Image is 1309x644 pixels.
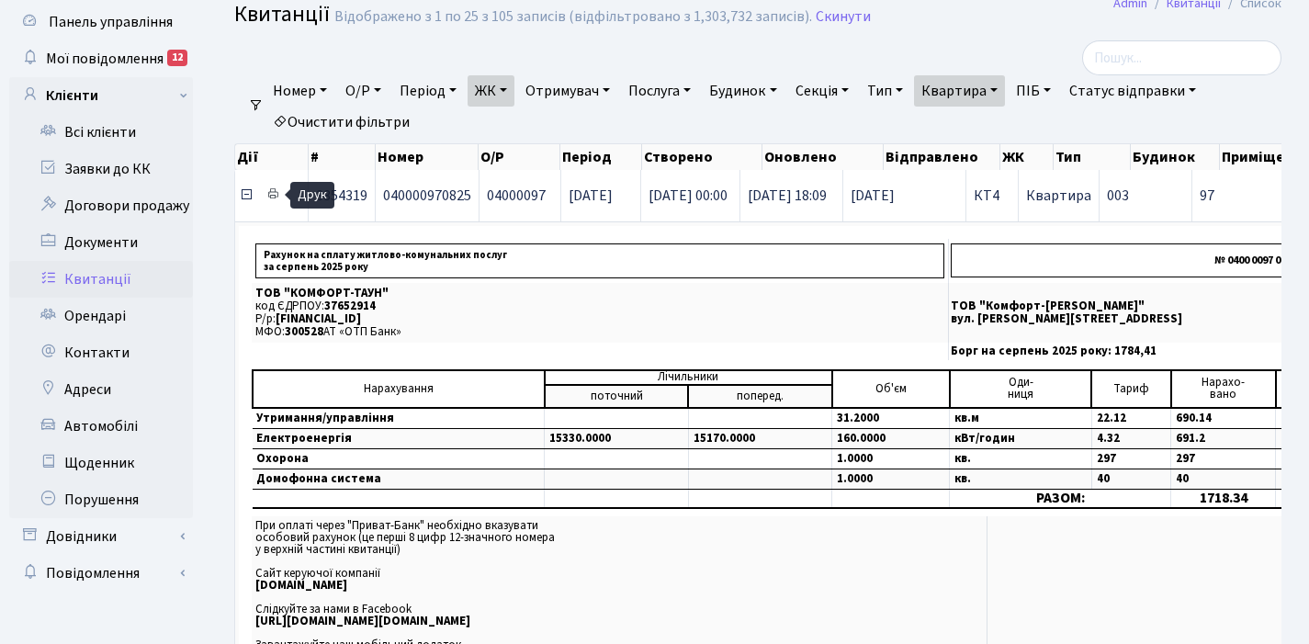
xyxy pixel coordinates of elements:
td: Лічильники [545,370,832,385]
a: ПІБ [1009,75,1058,107]
a: ЖК [468,75,514,107]
a: Щоденник [9,445,193,481]
p: ТОВ "КОМФОРТ-ТАУН" [255,288,944,299]
a: О/Р [338,75,389,107]
td: 1718.34 [1171,489,1276,508]
p: код ЄДРПОУ: [255,300,944,312]
td: 1.0000 [832,469,950,489]
a: Договори продажу [9,187,193,224]
td: Електроенергія [253,428,545,448]
a: Заявки до КК [9,151,193,187]
a: Секція [788,75,856,107]
a: Статус відправки [1062,75,1203,107]
a: Довідники [9,518,193,555]
th: Період [560,144,642,170]
span: [DATE] [851,188,958,203]
div: Друк [290,182,334,209]
th: Тип [1054,144,1131,170]
td: 691.2 [1171,428,1276,448]
a: Номер [265,75,334,107]
span: 37652914 [324,298,376,314]
a: Повідомлення [9,555,193,592]
a: Автомобілі [9,408,193,445]
span: Мої повідомлення [46,49,164,69]
a: Панель управління [9,4,193,40]
p: Рахунок на сплату житлово-комунальних послуг за серпень 2025 року [255,243,944,278]
span: [FINANCIAL_ID] [276,311,361,327]
span: [DATE] 18:09 [748,186,827,206]
a: Скинути [816,8,871,26]
a: Очистити фільтри [265,107,417,138]
a: Період [392,75,464,107]
td: 15330.0000 [545,428,688,448]
input: Пошук... [1082,40,1281,75]
td: 31.2000 [832,408,950,429]
td: 4.32 [1091,428,1170,448]
td: Тариф [1091,370,1170,408]
th: ЖК [1000,144,1054,170]
a: Тип [860,75,910,107]
a: Адреси [9,371,193,408]
td: кв. [950,469,1091,489]
th: Дії [235,144,309,170]
a: Контакти [9,334,193,371]
th: Створено [642,144,763,170]
a: Квартира [914,75,1005,107]
th: Відправлено [884,144,1001,170]
td: 297 [1171,448,1276,469]
b: [URL][DOMAIN_NAME][DOMAIN_NAME] [255,613,470,629]
td: Нарахування [253,370,545,408]
td: Охорона [253,448,545,469]
a: Отримувач [518,75,617,107]
td: 15170.0000 [688,428,831,448]
td: Домофонна система [253,469,545,489]
th: О/Р [479,144,560,170]
p: МФО: АТ «ОТП Банк» [255,326,944,338]
span: 300528 [285,323,323,340]
span: [DATE] [569,186,613,206]
span: Панель управління [49,12,173,32]
th: # [309,144,376,170]
span: 97 [1200,188,1303,203]
span: 040000970825 [383,186,471,206]
td: РАЗОМ: [950,489,1171,508]
span: КТ4 [974,188,1010,203]
a: Всі клієнти [9,114,193,151]
a: Орендарі [9,298,193,334]
th: Будинок [1131,144,1219,170]
div: 12 [167,50,187,66]
a: Будинок [702,75,784,107]
b: [DOMAIN_NAME] [255,577,347,593]
a: Документи [9,224,193,261]
span: 04000097 [487,186,546,206]
td: Об'єм [832,370,950,408]
span: Квартира [1026,186,1091,206]
td: 1.0000 [832,448,950,469]
td: Нарахо- вано [1171,370,1276,408]
span: 3354319 [316,186,367,206]
td: поперед. [688,385,831,408]
td: кВт/годин [950,428,1091,448]
td: Утримання/управління [253,408,545,429]
a: Квитанції [9,261,193,298]
th: Оновлено [762,144,884,170]
td: 297 [1091,448,1170,469]
td: Оди- ниця [950,370,1091,408]
td: кв.м [950,408,1091,429]
td: 22.12 [1091,408,1170,429]
td: 160.0000 [832,428,950,448]
td: 40 [1171,469,1276,489]
td: поточний [545,385,688,408]
a: Послуга [621,75,698,107]
a: Клієнти [9,77,193,114]
span: [DATE] 00:00 [649,186,728,206]
div: Відображено з 1 по 25 з 105 записів (відфільтровано з 1,303,732 записів). [334,8,812,26]
p: Р/р: [255,313,944,325]
span: 003 [1107,186,1129,206]
a: Порушення [9,481,193,518]
td: 690.14 [1171,408,1276,429]
th: Номер [376,144,479,170]
a: Мої повідомлення12 [9,40,193,77]
td: 40 [1091,469,1170,489]
td: кв. [950,448,1091,469]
